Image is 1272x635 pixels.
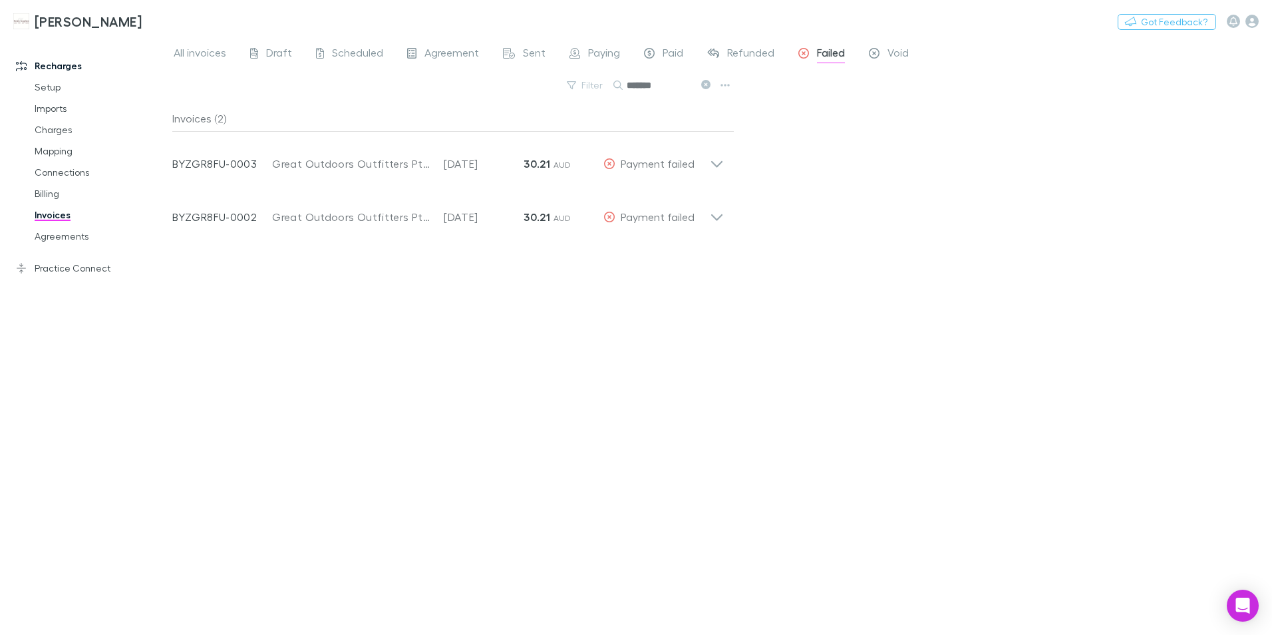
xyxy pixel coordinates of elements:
strong: 30.21 [524,210,550,224]
div: Great Outdoors Outfitters Pty Ltd [272,156,430,172]
a: Billing [21,183,180,204]
span: Draft [266,46,292,63]
span: Paying [588,46,620,63]
span: Payment failed [621,210,695,223]
button: Filter [560,77,611,93]
p: BYZGR8FU-0003 [172,156,272,172]
span: Void [887,46,909,63]
a: Setup [21,77,180,98]
span: Failed [817,46,845,63]
span: AUD [554,160,571,170]
span: AUD [554,213,571,223]
a: Practice Connect [3,258,180,279]
div: BYZGR8FU-0003Great Outdoors Outfitters Pty Ltd[DATE]30.21 AUDPayment failed [162,132,734,185]
button: Got Feedback? [1118,14,1216,30]
span: Sent [523,46,546,63]
img: Hales Douglass's Logo [13,13,29,29]
a: [PERSON_NAME] [5,5,150,37]
span: Agreement [424,46,479,63]
strong: 30.21 [524,157,550,170]
span: Refunded [727,46,774,63]
a: Agreements [21,226,180,247]
a: Invoices [21,204,180,226]
div: Great Outdoors Outfitters Pty Ltd [272,209,430,225]
span: Scheduled [332,46,383,63]
div: BYZGR8FU-0002Great Outdoors Outfitters Pty Ltd[DATE]30.21 AUDPayment failed [162,185,734,238]
div: Open Intercom Messenger [1227,590,1259,622]
a: Imports [21,98,180,119]
h3: [PERSON_NAME] [35,13,142,29]
a: Recharges [3,55,180,77]
p: [DATE] [444,209,524,225]
a: Charges [21,119,180,140]
a: Mapping [21,140,180,162]
span: Payment failed [621,157,695,170]
p: BYZGR8FU-0002 [172,209,272,225]
a: Connections [21,162,180,183]
span: All invoices [174,46,226,63]
p: [DATE] [444,156,524,172]
span: Paid [663,46,683,63]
